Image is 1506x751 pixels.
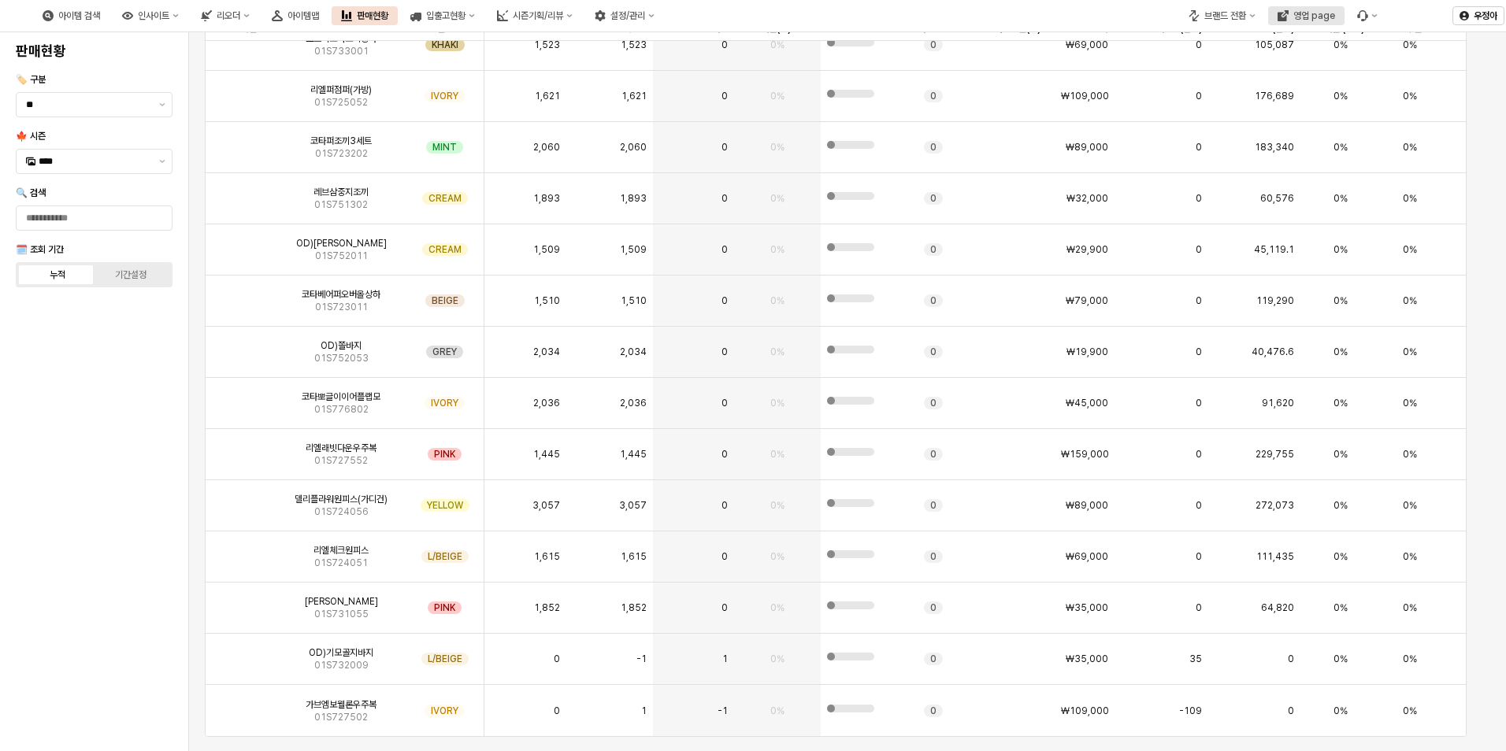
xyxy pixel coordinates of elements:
span: 35 [1189,653,1202,665]
span: 0 [554,653,560,665]
span: 0 [930,141,937,154]
span: 0 [1196,448,1202,461]
span: BEIGE [432,294,458,307]
span: 0 [1196,39,1202,51]
span: 1,893 [620,192,647,205]
span: 0 [721,346,728,358]
span: 0% [1334,141,1348,154]
span: 01S727502 [314,711,368,723]
span: 🍁 시즌 [16,131,46,142]
span: 0 [721,601,728,614]
span: 0 [721,141,728,154]
span: 0 [721,243,728,256]
span: ₩89,000 [1066,141,1108,154]
span: 0% [1334,397,1348,409]
div: 아이템맵 [287,10,319,21]
div: 설정/관리 [610,10,645,21]
span: 1,852 [534,601,560,614]
div: 영업 page [1293,10,1335,21]
span: 0 [1196,346,1202,358]
span: 0% [1334,705,1348,717]
button: 우정아 [1452,6,1504,25]
span: 1,445 [620,448,647,461]
span: ₩35,000 [1066,601,1108,614]
span: OD)[PERSON_NAME] [296,237,387,250]
span: 0% [1403,653,1417,665]
span: OD)기모골지바지 [309,646,373,659]
span: 0% [1334,601,1348,614]
span: 0 [721,397,728,409]
span: 1,509 [533,243,560,256]
span: 1,615 [621,550,647,563]
span: CREAM [428,243,462,256]
span: 0 [721,192,728,205]
div: 판매현황 [357,10,388,21]
div: 기간설정 [115,269,147,280]
span: 0% [1334,294,1348,307]
span: CREAM [428,192,462,205]
span: ₩69,000 [1066,39,1108,51]
span: 가브엠보웰론우주복 [306,698,376,711]
span: 0% [1334,39,1348,51]
span: GREY [432,346,457,358]
span: 1,615 [534,550,560,563]
span: YELLOW [427,499,463,512]
span: ₩109,000 [1061,90,1109,102]
span: ₩109,000 [1061,705,1109,717]
label: 누적 [21,268,95,282]
span: 0% [770,90,785,102]
div: 입출고현황 [401,6,484,25]
span: 0% [1403,294,1417,307]
span: 1 [722,653,728,665]
span: IVORY [431,705,458,717]
span: IVORY [431,90,458,102]
span: 0% [1403,705,1417,717]
span: 0 [1196,192,1202,205]
span: 0 [930,192,937,205]
span: 0% [1403,601,1417,614]
span: -1 [718,705,728,717]
span: 3,057 [619,499,647,512]
span: 코타퍼조끼3세트 [310,135,372,147]
span: 1,621 [535,90,560,102]
span: 0 [930,550,937,563]
span: 0 [721,550,728,563]
button: 아이템맵 [262,6,328,25]
span: 0 [1196,397,1202,409]
span: L/BEIGE [428,550,462,563]
button: 제안 사항 표시 [153,93,172,117]
span: 229,755 [1256,448,1294,461]
span: 0% [770,499,785,512]
span: 1,510 [534,294,560,307]
div: 인사이트 [138,10,169,21]
span: 01S733001 [314,45,369,57]
span: 105,087 [1255,39,1294,51]
span: IVORY [431,397,458,409]
span: 0% [1403,39,1417,51]
span: 0% [770,243,785,256]
button: 설정/관리 [585,6,664,25]
span: 1,523 [621,39,647,51]
span: 코타베어퍼오버올상하 [302,288,380,301]
span: 0% [1403,397,1417,409]
span: 2,036 [533,397,560,409]
span: 91,620 [1262,397,1294,409]
span: 272,073 [1256,499,1294,512]
div: 누적 [50,269,65,280]
label: 기간설정 [95,268,168,282]
span: 0 [1196,141,1202,154]
button: 판매현황 [332,6,398,25]
span: 델리플라워원피스(가디건) [295,493,388,505]
span: ₩79,000 [1066,294,1108,307]
span: 0 [1196,294,1202,307]
div: 리오더 [217,10,240,21]
main: App Frame [189,32,1506,751]
span: L/BEIGE [428,653,462,665]
span: 0% [1334,243,1348,256]
span: 40,476.6 [1252,346,1294,358]
span: 0% [770,397,785,409]
span: 0 [1288,653,1294,665]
